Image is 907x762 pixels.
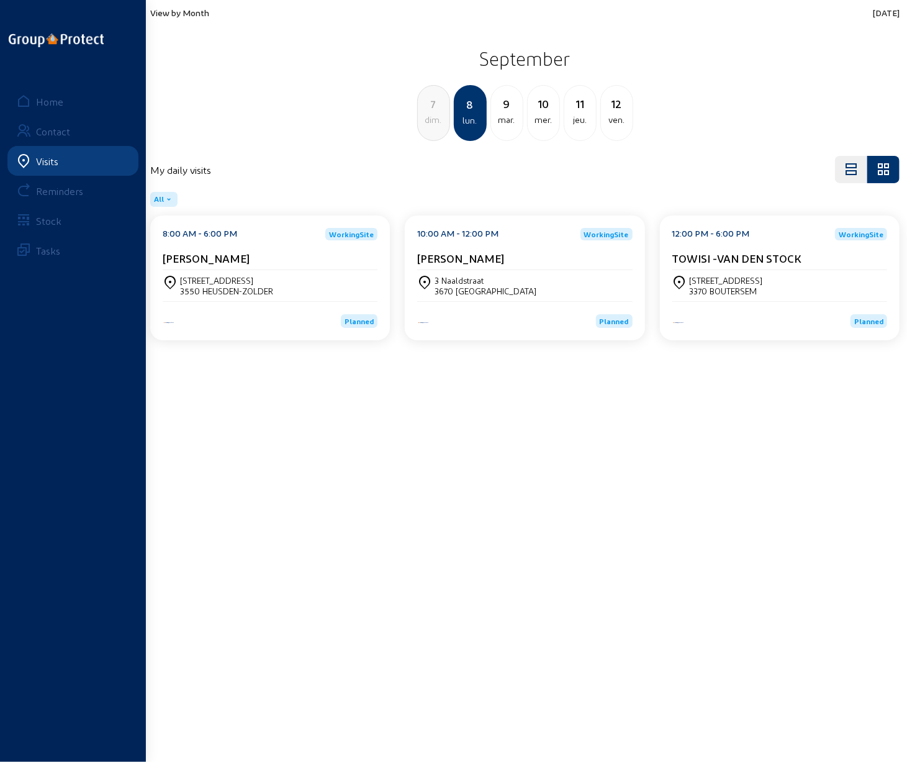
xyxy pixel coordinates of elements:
div: ven. [601,112,633,127]
div: 3370 BOUTERSEM [690,286,763,296]
span: All [154,194,164,204]
div: 9 [491,95,523,112]
span: View by Month [150,7,209,18]
div: Stock [36,215,61,227]
span: WorkingSite [584,230,629,238]
div: lun. [455,113,485,128]
div: 3670 [GEOGRAPHIC_DATA] [435,286,536,296]
div: mar. [491,112,523,127]
div: 7 [418,95,449,112]
div: dim. [418,112,449,127]
div: Reminders [36,185,83,197]
div: mer. [528,112,559,127]
a: Visits [7,146,138,176]
a: Tasks [7,235,138,265]
div: Visits [36,155,58,167]
span: Planned [345,317,374,325]
div: [STREET_ADDRESS] [690,275,763,286]
div: 3550 HEUSDEN-ZOLDER [180,286,273,296]
div: 3 Naaldstraat [435,275,536,286]
div: Contact [36,125,70,137]
a: Home [7,86,138,116]
h2: September [150,43,900,74]
div: 8 [455,96,485,113]
div: 12:00 PM - 6:00 PM [672,228,750,240]
span: [DATE] [873,7,900,18]
div: jeu. [564,112,596,127]
span: Planned [854,317,883,325]
span: WorkingSite [839,230,883,238]
cam-card-title: TOWISI -VAN DEN STOCK [672,252,802,265]
div: Home [36,96,63,107]
cam-card-title: [PERSON_NAME] [417,252,504,265]
div: 10:00 AM - 12:00 PM [417,228,499,240]
span: Planned [600,317,629,325]
h4: My daily visits [150,164,211,176]
div: 10 [528,95,559,112]
div: [STREET_ADDRESS] [180,275,273,286]
a: Contact [7,116,138,146]
div: 11 [564,95,596,112]
a: Stock [7,206,138,235]
img: Energy Protect HVAC [417,321,430,324]
div: 8:00 AM - 6:00 PM [163,228,237,240]
div: Tasks [36,245,60,256]
div: 12 [601,95,633,112]
img: logo-oneline.png [9,34,104,47]
span: WorkingSite [329,230,374,238]
img: Energy Protect HVAC [672,321,685,324]
cam-card-title: [PERSON_NAME] [163,252,250,265]
a: Reminders [7,176,138,206]
img: Energy Protect HVAC [163,321,175,324]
